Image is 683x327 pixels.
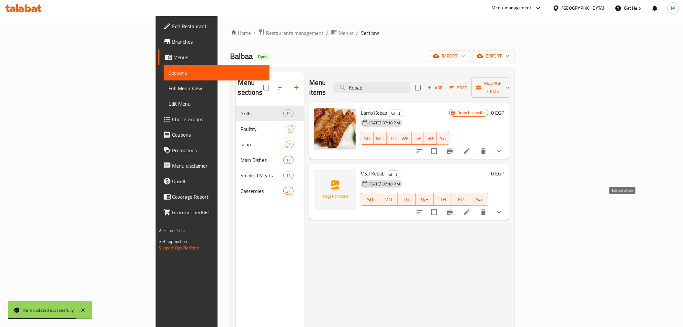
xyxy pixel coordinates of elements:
div: items [283,110,294,117]
span: Veal Kebab [361,169,384,178]
span: Lamb Kebab [361,108,387,118]
span: Poultry [241,125,286,133]
div: soup [241,141,286,148]
span: SU [364,195,377,204]
div: items [283,156,294,164]
span: Select to update [427,206,441,219]
button: MO [379,193,397,206]
span: Version: [159,226,175,235]
a: Edit menu item [463,147,471,155]
button: show more [491,205,507,220]
span: M [671,5,675,12]
span: Choice Groups [172,115,264,123]
li: / [326,29,329,37]
nav: breadcrumb [230,29,515,37]
div: items [286,125,294,133]
span: SA [473,195,486,204]
img: Lamb Kebab [314,108,356,150]
h6: 0 EGP [491,169,504,178]
span: Menu disclaimer [172,162,264,170]
div: [GEOGRAPHIC_DATA] [562,5,605,12]
div: Item updated successfully [23,307,74,314]
button: TH [434,193,452,206]
a: Full Menu View [164,80,270,96]
span: Smoked Meats [241,172,283,179]
div: items [283,187,294,195]
div: Menu-management [492,4,532,12]
a: Promotions [158,142,270,158]
button: Branch-specific-item [442,143,458,159]
button: Sort [448,83,469,93]
button: show more [491,143,507,159]
a: Coverage Report [158,189,270,205]
button: WE [416,193,434,206]
button: delete [476,205,491,220]
span: Coupons [172,131,264,139]
a: Grocery Checklist [158,205,270,220]
span: Add [426,84,444,91]
input: search [334,82,410,93]
span: Select section [411,81,425,94]
span: Promotions [172,146,264,154]
a: Menus [331,29,354,37]
span: 21 [284,188,293,194]
span: Sections [169,69,264,77]
svg: Show Choices [495,208,503,216]
span: TU [400,195,413,204]
a: Menu disclaimer [158,158,270,174]
h2: Menu items [309,78,326,97]
span: TH [414,134,422,143]
h6: 0 EGP [491,108,504,117]
span: Menus [174,53,264,61]
div: items [286,141,294,148]
span: Coverage Report [172,193,264,201]
div: Grills [389,110,403,117]
button: sort-choices [412,205,427,220]
span: Manage items [477,79,510,96]
span: Grills [241,110,283,117]
span: 11 [284,157,293,163]
button: FR [452,193,470,206]
span: Edit Restaurant [172,22,264,30]
span: 7 [286,142,293,148]
span: Upsell [172,177,264,185]
span: Grills [386,171,400,178]
a: Branches [158,34,270,49]
span: Sections [361,29,380,37]
a: Menus [158,49,270,65]
div: Casseroles [241,187,283,195]
button: SA [470,193,488,206]
li: / [356,29,359,37]
button: SA [437,132,449,145]
button: WE [399,132,412,145]
svg: Show Choices [495,147,503,155]
button: TH [412,132,424,145]
a: Restaurants management [259,29,324,37]
button: TU [398,193,416,206]
span: Sort sections [273,80,289,95]
span: FR [427,134,434,143]
button: MO [374,132,387,145]
span: Grocery Checklist [172,208,264,216]
button: Branch-specific-item [442,205,458,220]
span: Branches [172,38,264,46]
span: Restaurants management [266,29,324,37]
div: Poultry6 [236,121,304,137]
span: [DATE] 07:18 PM [367,181,403,187]
img: Veal Kebab [314,169,356,210]
button: Add [425,83,445,93]
a: Sections [164,65,270,80]
a: Choice Groups [158,111,270,127]
span: Menus [339,29,354,37]
span: [DATE] 07:18 PM [367,120,403,126]
span: Main Dishes [241,156,283,164]
button: SU [361,132,374,145]
span: TU [389,134,397,143]
span: 11 [284,173,293,179]
span: Sort [450,84,467,91]
a: Edit Menu [164,96,270,111]
div: soup7 [236,137,304,152]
